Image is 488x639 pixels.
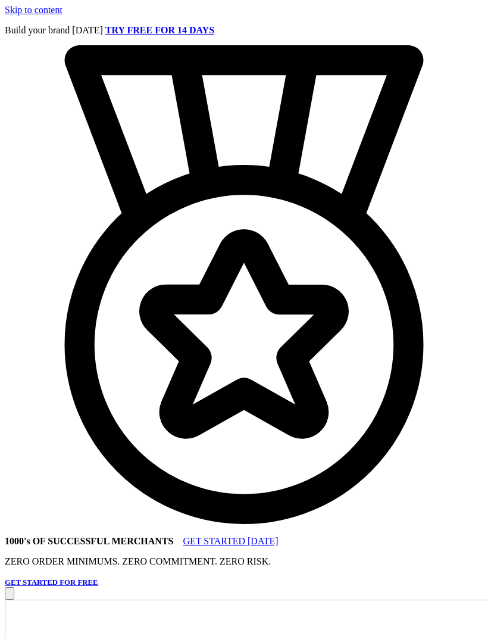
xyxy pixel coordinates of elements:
[183,536,278,546] a: GET STARTED [DATE]
[5,556,483,567] p: ZERO ORDER MINIMUMS. ZERO COMMITMENT. ZERO RISK.
[5,536,173,546] strong: 1000's OF SUCCESSFUL MERCHANTS
[105,25,214,35] a: TRY FREE FOR 14 DAYS
[5,5,62,15] a: Skip to content
[5,578,98,587] a: GET STARTED FOR FREE
[5,587,14,600] button: Open menu
[5,25,483,36] p: Build your brand [DATE]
